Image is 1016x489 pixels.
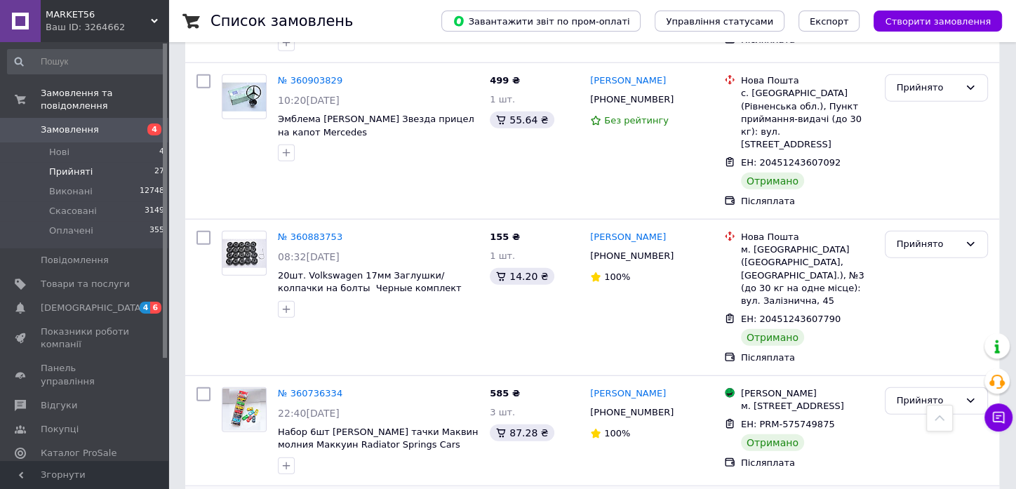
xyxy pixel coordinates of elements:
[490,94,515,105] span: 1 шт.
[278,114,474,163] a: Эмблема [PERSON_NAME] Звезда прицел на капот Mercedes w124(Рестайл)/w210/w202/w203/w204/ w221/w21...
[741,351,874,364] div: Післяплата
[590,74,666,88] a: [PERSON_NAME]
[49,146,69,159] span: Нові
[490,112,554,128] div: 55.64 ₴
[222,74,267,119] a: Фото товару
[741,457,874,469] div: Післяплата
[154,166,164,178] span: 27
[441,11,641,32] button: Завантажити звіт по пром-оплаті
[741,231,874,243] div: Нова Пошта
[490,250,515,261] span: 1 шт.
[741,314,841,324] span: ЕН: 20451243607790
[41,87,168,112] span: Замовлення та повідомлення
[278,270,462,307] a: 20шт. Volkswagen 17мм Заглушки/колпачки на болты Черные комплект 20шт. 1k0601173 1k0 601 173
[49,205,97,217] span: Скасовані
[490,232,520,242] span: 155 ₴
[150,302,161,314] span: 6
[145,205,164,217] span: 3149
[46,8,151,21] span: MARKET56
[666,16,773,27] span: Управління статусами
[159,146,164,159] span: 4
[278,408,340,419] span: 22:40[DATE]
[897,237,959,252] div: Прийнято
[49,166,93,178] span: Прийняті
[41,254,109,267] span: Повідомлення
[604,115,669,126] span: Без рейтингу
[41,447,116,460] span: Каталог ProSale
[278,427,478,463] a: Набор 6шт [PERSON_NAME] тачки Маквин молния Маккуин Radiator Springs Cars герои набор 6шт
[278,75,342,86] a: № 360903829
[41,399,77,412] span: Відгуки
[7,49,166,74] input: Пошук
[984,403,1012,431] button: Чат з покупцем
[147,123,161,135] span: 4
[587,91,676,109] div: [PHONE_NUMBER]
[46,21,168,34] div: Ваш ID: 3264662
[741,329,804,346] div: Отримано
[587,247,676,265] div: [PHONE_NUMBER]
[41,123,99,136] span: Замовлення
[222,83,266,112] img: Фото товару
[490,388,520,398] span: 585 ₴
[49,225,93,237] span: Оплачені
[604,428,630,438] span: 100%
[741,74,874,87] div: Нова Пошта
[798,11,860,32] button: Експорт
[741,434,804,451] div: Отримано
[604,272,630,282] span: 100%
[741,419,835,429] span: ЕН: PRM-575749875
[885,16,991,27] span: Створити замовлення
[860,15,1002,26] a: Створити замовлення
[741,195,874,208] div: Післяплата
[741,387,874,400] div: [PERSON_NAME]
[590,387,666,401] a: [PERSON_NAME]
[140,185,164,198] span: 12748
[587,403,676,422] div: [PHONE_NUMBER]
[222,239,266,268] img: Фото товару
[741,243,874,307] div: м. [GEOGRAPHIC_DATA] ([GEOGRAPHIC_DATA], [GEOGRAPHIC_DATA].), №3 (до 30 кг на одне місце): вул. З...
[897,394,959,408] div: Прийнято
[41,362,130,387] span: Панель управління
[278,388,342,398] a: № 360736334
[278,95,340,106] span: 10:20[DATE]
[490,424,554,441] div: 87.28 ₴
[140,302,151,314] span: 4
[490,268,554,285] div: 14.20 ₴
[41,302,145,314] span: [DEMOGRAPHIC_DATA]
[655,11,784,32] button: Управління статусами
[49,185,93,198] span: Виконані
[897,81,959,95] div: Прийнято
[490,407,515,417] span: 3 шт.
[222,387,267,432] a: Фото товару
[210,13,353,29] h1: Список замовлень
[278,251,340,262] span: 08:32[DATE]
[41,423,79,436] span: Покупці
[149,225,164,237] span: 355
[590,231,666,244] a: [PERSON_NAME]
[41,326,130,351] span: Показники роботи компанії
[453,15,629,27] span: Завантажити звіт по пром-оплаті
[278,232,342,242] a: № 360883753
[222,389,266,431] img: Фото товару
[741,157,841,168] span: ЕН: 20451243607092
[741,173,804,189] div: Отримано
[222,231,267,276] a: Фото товару
[874,11,1002,32] button: Створити замовлення
[810,16,849,27] span: Експорт
[490,75,520,86] span: 499 ₴
[741,400,874,413] div: м. [STREET_ADDRESS]
[41,278,130,290] span: Товари та послуги
[741,87,874,151] div: с. [GEOGRAPHIC_DATA] (Рівненська обл.), Пункт приймання-видачі (до 30 кг): вул. [STREET_ADDRESS]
